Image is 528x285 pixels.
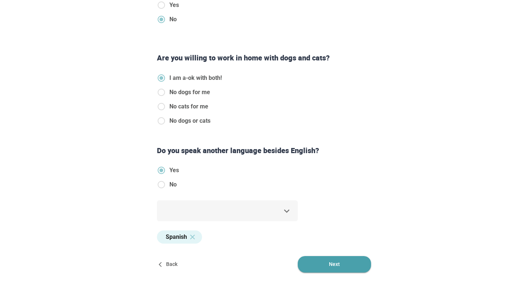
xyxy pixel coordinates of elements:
div: catsAndDogs [157,74,228,131]
span: No [169,15,177,24]
div: specialNeeds [157,1,185,29]
div: Spanish, Spanish [157,200,298,221]
span: Yes [169,1,179,10]
div: Do you speak another language besides English? [154,145,374,156]
button: Next [298,256,371,273]
span: Spanish [166,233,187,241]
span: No dogs or cats [169,116,210,125]
span: I am a-ok with both! [169,74,222,82]
div: knowsOtherLanguage [157,166,185,195]
button: Back [157,256,180,273]
span: No cats for me [169,102,208,111]
div: Spanish [157,230,202,244]
span: Yes [169,166,179,175]
div: Are you willing to work in home with dogs and cats? [154,53,374,63]
span: No [169,180,177,189]
span: No dogs for me [169,88,210,97]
